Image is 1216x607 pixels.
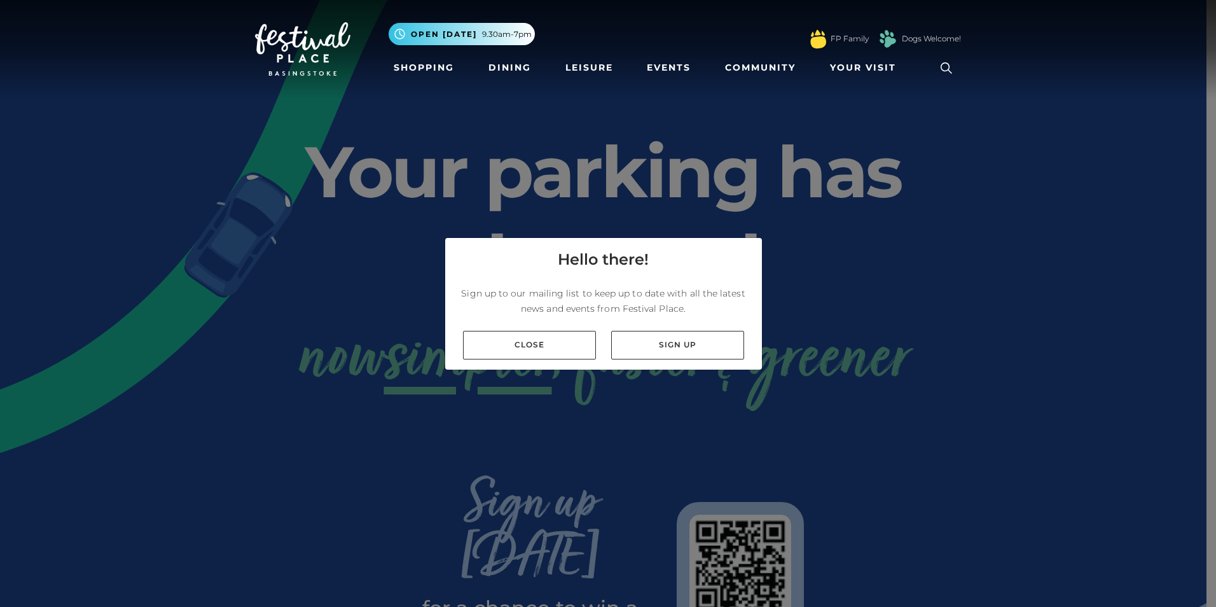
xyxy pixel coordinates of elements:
a: Shopping [389,56,459,80]
p: Sign up to our mailing list to keep up to date with all the latest news and events from Festival ... [455,286,752,316]
a: Dogs Welcome! [902,33,961,45]
a: Your Visit [825,56,908,80]
a: Dining [483,56,536,80]
a: Events [642,56,696,80]
a: Community [720,56,801,80]
img: Festival Place Logo [255,22,350,76]
span: 9.30am-7pm [482,29,532,40]
a: Sign up [611,331,744,359]
h4: Hello there! [558,248,649,271]
button: Open [DATE] 9.30am-7pm [389,23,535,45]
span: Your Visit [830,61,896,74]
span: Open [DATE] [411,29,477,40]
a: Leisure [560,56,618,80]
a: FP Family [831,33,869,45]
a: Close [463,331,596,359]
